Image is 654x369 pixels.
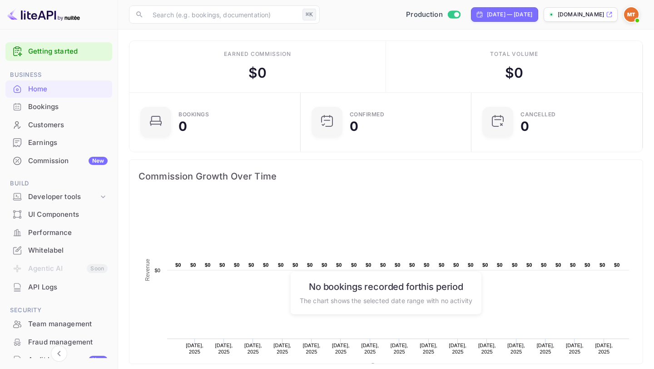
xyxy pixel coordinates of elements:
[395,262,401,268] text: $0
[5,179,112,189] span: Build
[5,116,112,134] div: Customers
[28,282,108,293] div: API Logs
[490,50,539,58] div: Total volume
[28,156,108,166] div: Commission
[497,262,503,268] text: $0
[336,262,342,268] text: $0
[5,315,112,332] a: Team management
[248,63,267,83] div: $ 0
[5,315,112,333] div: Team management
[5,42,112,61] div: Getting started
[350,112,385,117] div: Confirmed
[595,343,613,354] text: [DATE], 2025
[5,116,112,133] a: Customers
[5,224,112,241] a: Performance
[244,343,262,354] text: [DATE], 2025
[28,228,108,238] div: Performance
[205,262,211,268] text: $0
[300,281,472,292] h6: No bookings recorded for this period
[5,80,112,97] a: Home
[307,262,313,268] text: $0
[537,343,555,354] text: [DATE], 2025
[28,319,108,329] div: Team management
[7,7,80,22] img: LiteAPI logo
[420,343,437,354] text: [DATE], 2025
[263,262,269,268] text: $0
[5,206,112,224] div: UI Components
[478,343,496,354] text: [DATE], 2025
[5,224,112,242] div: Performance
[178,112,209,117] div: Bookings
[5,279,112,296] div: API Logs
[28,209,108,220] div: UI Components
[505,63,523,83] div: $ 0
[453,262,459,268] text: $0
[5,80,112,98] div: Home
[273,343,291,354] text: [DATE], 2025
[28,355,108,365] div: Audit logs
[332,343,350,354] text: [DATE], 2025
[366,262,372,268] text: $0
[449,343,467,354] text: [DATE], 2025
[28,120,108,130] div: Customers
[624,7,639,22] img: Minerave Travel
[224,50,291,58] div: Earned commission
[234,262,240,268] text: $0
[541,262,547,268] text: $0
[186,343,203,354] text: [DATE], 2025
[391,343,408,354] text: [DATE], 2025
[300,295,472,305] p: The chart shows the selected date range with no activity
[520,112,556,117] div: CANCELLED
[5,134,112,151] a: Earnings
[5,152,112,169] a: CommissionNew
[482,262,488,268] text: $0
[147,5,299,24] input: Search (e.g. bookings, documentation)
[28,138,108,148] div: Earnings
[5,152,112,170] div: CommissionNew
[5,98,112,116] div: Bookings
[178,120,187,133] div: 0
[322,262,327,268] text: $0
[139,169,634,184] span: Commission Growth Over Time
[507,343,525,354] text: [DATE], 2025
[439,262,445,268] text: $0
[28,84,108,95] div: Home
[28,192,99,202] div: Developer tools
[526,262,532,268] text: $0
[350,120,358,133] div: 0
[558,10,604,19] p: [DOMAIN_NAME]
[5,351,112,368] a: Audit logsNew
[380,262,386,268] text: $0
[5,334,112,351] div: Fraud management
[28,46,108,57] a: Getting started
[5,134,112,152] div: Earnings
[5,305,112,315] span: Security
[570,262,576,268] text: $0
[406,10,443,20] span: Production
[89,157,108,165] div: New
[402,10,464,20] div: Switch to Sandbox mode
[5,279,112,295] a: API Logs
[5,189,112,205] div: Developer tools
[555,262,561,268] text: $0
[292,262,298,268] text: $0
[5,70,112,80] span: Business
[520,120,529,133] div: 0
[409,262,415,268] text: $0
[5,242,112,259] a: Whitelabel
[278,262,284,268] text: $0
[248,262,254,268] text: $0
[28,102,108,112] div: Bookings
[5,206,112,223] a: UI Components
[599,262,605,268] text: $0
[154,268,160,273] text: $0
[144,259,151,281] text: Revenue
[51,345,67,362] button: Collapse navigation
[219,262,225,268] text: $0
[424,262,430,268] text: $0
[303,343,321,354] text: [DATE], 2025
[351,262,357,268] text: $0
[487,10,532,19] div: [DATE] — [DATE]
[585,262,590,268] text: $0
